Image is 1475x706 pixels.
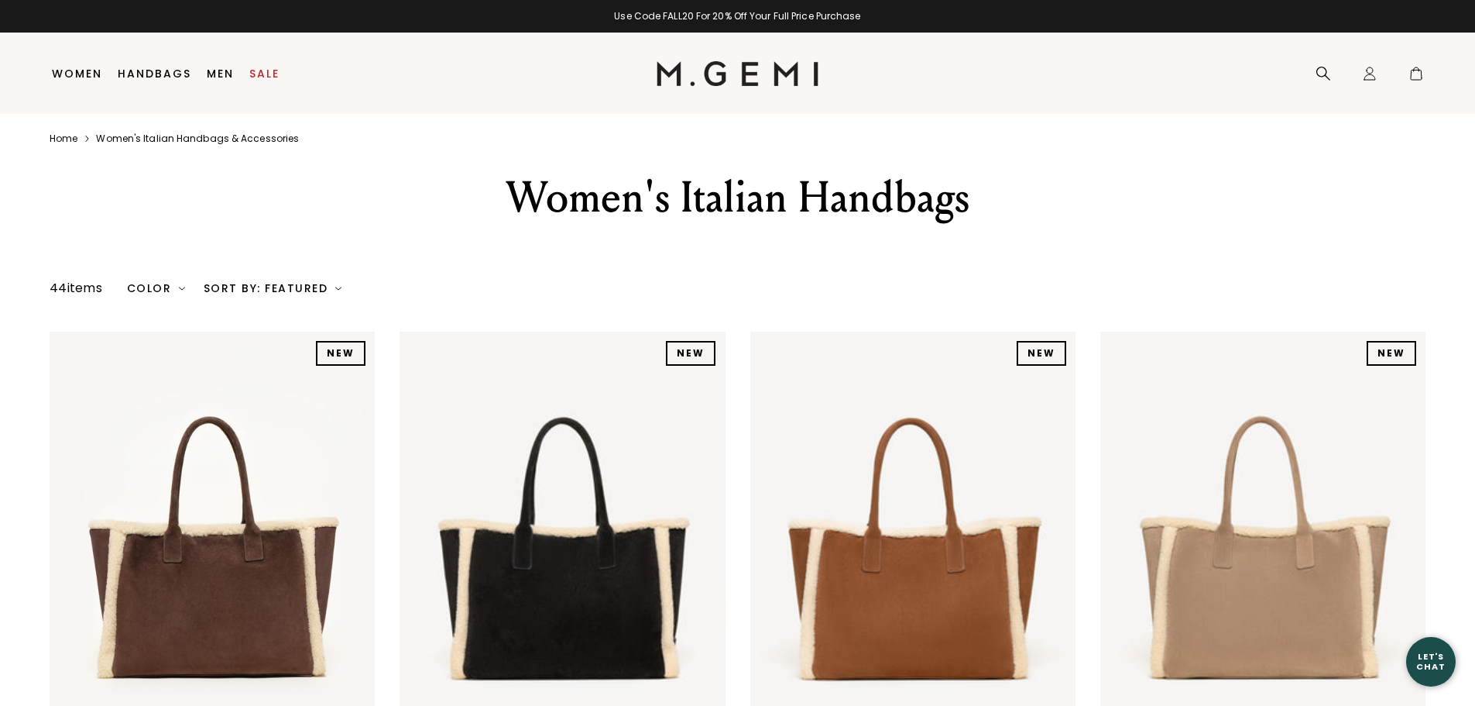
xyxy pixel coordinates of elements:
[127,282,185,294] div: Color
[1406,652,1456,671] div: Let's Chat
[335,285,341,291] img: chevron-down.svg
[118,67,191,80] a: Handbags
[249,67,280,80] a: Sale
[179,285,185,291] img: chevron-down.svg
[316,341,365,366] div: NEW
[52,67,102,80] a: Women
[469,170,1007,226] div: Women's Italian Handbags
[1017,341,1066,366] div: NEW
[96,133,299,145] a: Women's italian handbags & accessories
[657,61,818,86] img: M.Gemi
[204,282,341,294] div: Sort By: Featured
[207,67,234,80] a: Men
[50,279,102,298] div: 44 items
[666,341,715,366] div: NEW
[1367,341,1416,366] div: NEW
[50,133,77,145] a: Home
